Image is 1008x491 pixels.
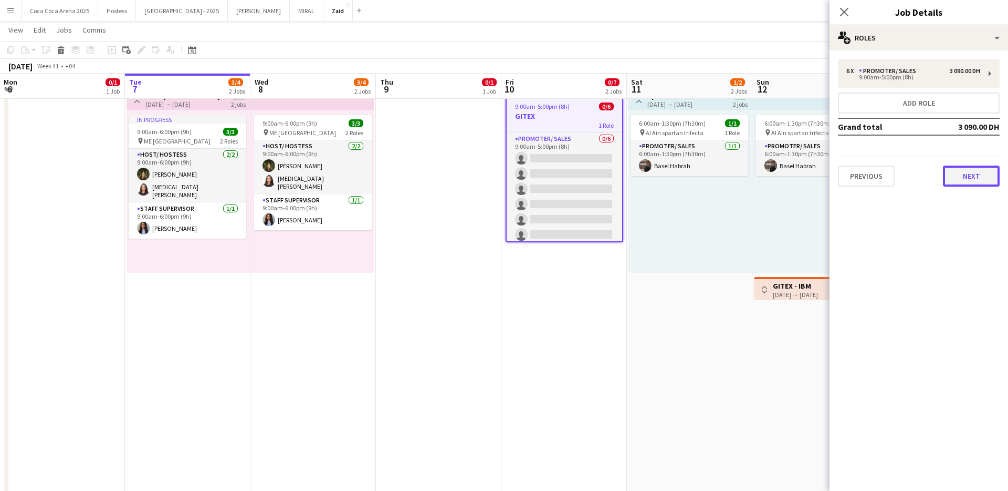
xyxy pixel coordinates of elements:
td: 3 090.00 DH [933,118,1000,135]
h3: GITEX [507,111,622,121]
span: 8 [253,83,268,95]
span: Comms [82,25,106,35]
span: 3/4 [228,78,243,86]
span: 9 [379,83,393,95]
span: 6 [2,83,17,95]
app-card-role: Staff Supervisor1/19:00am-6:00pm (9h)[PERSON_NAME] [129,203,246,239]
span: 9:00am-6:00pm (9h) [137,128,192,136]
span: 7 [128,83,142,95]
span: Week 41 [35,62,61,70]
span: Mon [4,77,17,87]
div: Roles [829,25,1008,50]
button: [GEOGRAPHIC_DATA] - 2025 [136,1,228,21]
span: Edit [34,25,46,35]
h3: GITEX - IBM [773,281,818,291]
div: 2 jobs [231,99,246,108]
button: MIRAL [290,1,323,21]
span: 0/1 [106,78,120,86]
span: Al Ain spartan trifecta [771,129,829,137]
span: 3/3 [223,128,238,136]
app-job-card: 9:00am-6:00pm (9h)3/3 ME [GEOGRAPHIC_DATA]2 RolesHost/ Hostess2/29:00am-6:00pm (9h)[PERSON_NAME][... [254,115,372,230]
div: 2 Jobs [605,87,622,95]
span: 6:00am-1:30pm (7h30m) [764,119,831,127]
span: 0/6 [599,103,614,110]
button: Zaid [323,1,353,21]
span: 6:00am-1:30pm (7h30m) [639,119,706,127]
span: 1 Role [724,129,740,137]
a: Edit [29,23,50,37]
span: 0/7 [605,78,619,86]
span: Al Ain spartan trifecta [646,129,703,137]
button: Previous [838,166,895,187]
div: [DATE] → [DATE] [773,291,818,299]
app-card-role: Promoter/ Sales1/16:00am-1:30pm (7h30m)Basel Habrah [756,140,874,176]
button: Coca Coca Arena 2025 [22,1,98,21]
div: [DATE] → [DATE] [145,100,221,108]
a: Jobs [52,23,76,37]
app-card-role: Promoter/ Sales1/16:00am-1:30pm (7h30m)Basel Habrah [631,140,748,176]
span: Fri [506,77,514,87]
span: Tue [129,77,142,87]
span: View [8,25,23,35]
a: View [4,23,27,37]
span: Sat [631,77,643,87]
span: 2 Roles [220,137,238,145]
button: Hostess [98,1,136,21]
div: 2 Jobs [354,87,371,95]
div: Promoter/ Sales [859,67,920,75]
app-job-card: 6:00am-1:30pm (7h30m)1/1 Al Ain spartan trifecta1 RolePromoter/ Sales1/16:00am-1:30pm (7h30m)Base... [631,115,748,176]
div: [DATE] [8,61,33,71]
app-card-role: Promoter/ Sales0/69:00am-5:00pm (8h) [507,133,622,245]
div: 2 Jobs [731,87,747,95]
button: Add role [838,93,1000,114]
app-card-role: Staff Supervisor1/19:00am-6:00pm (9h)[PERSON_NAME] [254,195,372,230]
span: 3/3 [349,119,363,127]
div: [DATE] → [DATE] [647,100,705,108]
div: 2 jobs [733,99,748,108]
div: 1 Job [482,87,496,95]
app-card-role: Host/ Hostess2/29:00am-6:00pm (9h)[PERSON_NAME][MEDICAL_DATA][PERSON_NAME] [254,140,372,195]
span: ME [GEOGRAPHIC_DATA] [144,137,211,145]
span: 9:00am-5:00pm (8h) [515,103,570,110]
span: 1 Role [598,121,614,129]
div: In progress [129,115,246,124]
span: 2 Roles [345,129,363,137]
span: 1/2 [730,78,745,86]
div: 9:00am-5:00pm (8h) [846,75,980,80]
app-job-card: Draft9:00am-5:00pm (8h)0/6GITEX1 RolePromoter/ Sales0/69:00am-5:00pm (8h) [506,87,623,242]
button: [PERSON_NAME] [228,1,290,21]
span: 3/4 [354,78,369,86]
a: Comms [78,23,110,37]
span: 1/1 [725,119,740,127]
app-card-role: Host/ Hostess2/29:00am-6:00pm (9h)[PERSON_NAME][MEDICAL_DATA][PERSON_NAME] [129,149,246,203]
td: Grand total [838,118,933,135]
span: Sun [757,77,769,87]
div: 6 x [846,67,859,75]
button: Next [943,166,1000,187]
span: 0/1 [482,78,497,86]
span: Wed [255,77,268,87]
span: 9:00am-6:00pm (9h) [262,119,317,127]
span: ME [GEOGRAPHIC_DATA] [269,129,336,137]
span: 11 [629,83,643,95]
div: 3 090.00 DH [950,67,980,75]
span: 12 [755,83,769,95]
app-job-card: In progress9:00am-6:00pm (9h)3/3 ME [GEOGRAPHIC_DATA]2 RolesHost/ Hostess2/29:00am-6:00pm (9h)[PE... [129,115,246,239]
h3: Job Details [829,5,1008,19]
span: 10 [504,83,514,95]
div: +04 [65,62,75,70]
span: Jobs [56,25,72,35]
app-job-card: 6:00am-1:30pm (7h30m)1/1 Al Ain spartan trifecta1 RolePromoter/ Sales1/16:00am-1:30pm (7h30m)Base... [756,115,874,176]
div: 1 Job [106,87,120,95]
div: 2 Jobs [229,87,245,95]
span: Thu [380,77,393,87]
